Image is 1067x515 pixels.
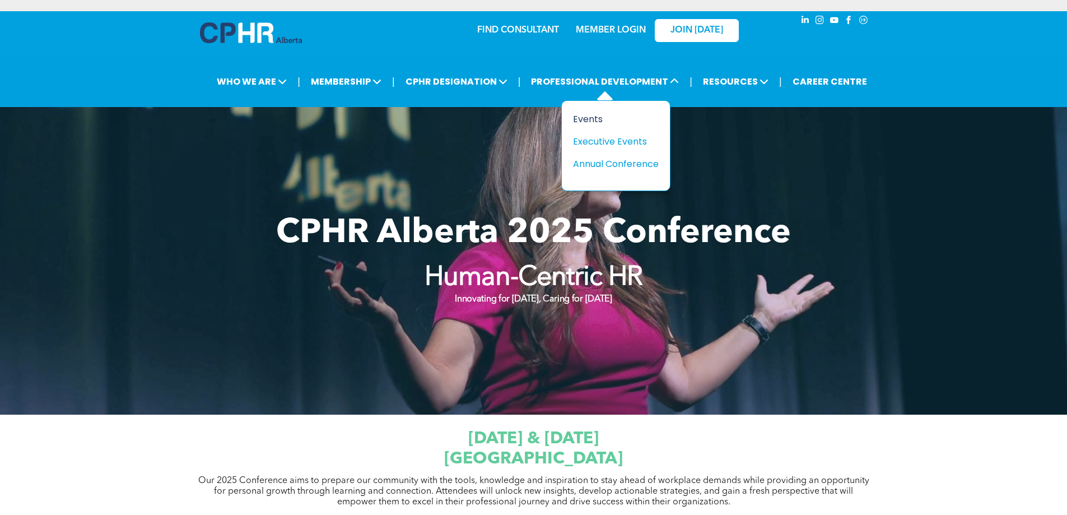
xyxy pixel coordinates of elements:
[670,25,723,36] span: JOIN [DATE]
[576,26,646,35] a: MEMBER LOGIN
[573,134,650,149] div: Executive Events
[779,70,782,93] li: |
[477,26,559,35] a: FIND CONSULTANT
[455,295,612,304] strong: Innovating for [DATE], Caring for [DATE]
[573,134,659,149] a: Executive Events
[789,71,870,92] a: CAREER CENTRE
[799,14,812,29] a: linkedin
[200,22,302,43] img: A blue and white logo for cp alberta
[573,157,659,171] a: Annual Conference
[444,451,623,467] span: [GEOGRAPHIC_DATA]
[689,70,692,93] li: |
[213,71,290,92] span: WHO WE ARE
[518,70,521,93] li: |
[814,14,826,29] a: instagram
[573,112,659,126] a: Events
[198,476,869,507] span: Our 2025 Conference aims to prepare our community with the tools, knowledge and inspiration to st...
[402,71,511,92] span: CPHR DESIGNATION
[468,430,599,447] span: [DATE] & [DATE]
[655,19,739,42] a: JOIN [DATE]
[858,14,870,29] a: Social network
[828,14,841,29] a: youtube
[425,265,643,291] strong: Human-Centric HR
[573,112,650,126] div: Events
[297,70,300,93] li: |
[573,157,650,171] div: Annual Conference
[700,71,772,92] span: RESOURCES
[528,71,682,92] span: PROFESSIONAL DEVELOPMENT
[843,14,855,29] a: facebook
[392,70,395,93] li: |
[307,71,385,92] span: MEMBERSHIP
[276,217,791,250] span: CPHR Alberta 2025 Conference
